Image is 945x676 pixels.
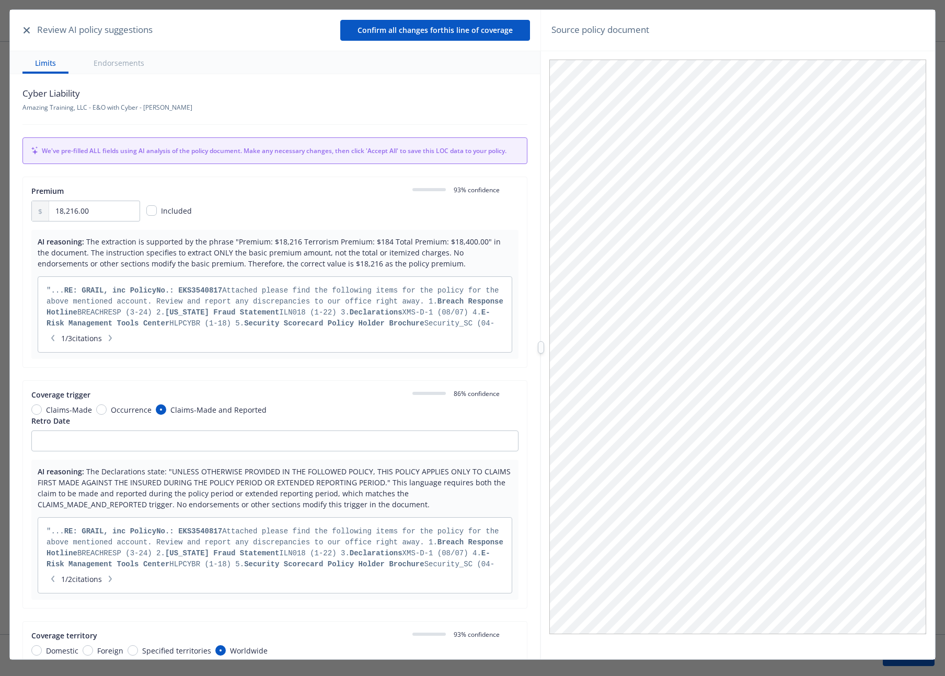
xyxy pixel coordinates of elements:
[97,645,123,656] span: Foreign
[450,185,454,194] span: 0
[31,390,90,400] span: Coverage trigger
[83,645,93,656] input: Foreign
[170,404,267,415] span: Claims-Made and Reported
[47,297,503,317] strong: Breach Response Hotline
[450,389,454,398] span: 0
[37,23,153,37] span: Review AI policy suggestions
[81,51,157,74] button: Endorsements
[38,467,84,476] span: AI reasoning:
[49,201,140,221] input: 0.00
[161,206,192,216] span: Included
[22,51,68,74] button: Limits
[111,404,152,415] span: Occurrence
[156,404,166,415] input: Claims-Made and Reported
[31,631,97,640] span: Coverage territory
[31,645,42,656] input: Domestic
[47,549,490,568] strong: E-Risk Management Tools Center
[244,560,424,568] strong: Security Scorecard Policy Holder Brochure
[46,404,92,415] span: Claims-Made
[38,237,84,247] span: AI reasoning:
[350,549,402,557] strong: Declarations
[350,308,402,317] strong: Declarations
[450,630,500,639] span: 93 % confidence
[450,185,500,194] span: 93 % confidence
[47,333,117,344] span: 1 / 3 citations
[22,87,192,100] span: Cyber Liability
[46,645,78,656] span: Domestic
[128,645,138,656] input: Specified territories
[31,416,70,426] span: Retro Date
[47,526,503,569] div: "... ..."
[64,286,126,295] strong: RE: GRAIL, inc
[47,574,117,585] span: 1 / 2 citations
[130,527,222,535] strong: PolicyNo.: EKS3540817
[38,467,511,509] span: The Declarations state: "UNLESS OTHERWISE PROVIDED IN THE FOLLOWED POLICY, THIS POLICY APPLIES ON...
[215,645,226,656] input: Worldwide
[64,527,126,535] strong: RE: GRAIL, inc
[47,308,490,328] strong: E-Risk Management Tools Center
[47,538,503,557] strong: Breach Response Hotline
[244,319,424,328] strong: Security Scorecard Policy Holder Brochure
[165,308,279,317] strong: [US_STATE] Fraud Statement
[340,20,530,41] button: Confirm all changes forthis line of coverage
[130,286,222,295] strong: PolicyNo.: EKS3540817
[165,549,279,557] strong: [US_STATE] Fraud Statement
[450,630,454,639] span: 0
[42,146,518,155] span: We've pre-filled ALL fields using AI analysis of the policy document. Make any necessary changes,...
[96,404,107,415] input: Occurrence
[31,186,64,196] span: Premium
[230,645,268,656] span: Worldwide
[142,645,211,656] span: Specified territories
[551,23,649,37] span: Source policy document
[22,103,192,112] span: Amazing Training, LLC - E&O with Cyber - [PERSON_NAME]
[47,285,503,329] div: "... ..."
[38,237,501,269] span: The extraction is supported by the phrase "Premium: $18,216 Terrorism Premium: $184 Total Premium...
[450,389,500,398] span: 86 % confidence
[31,404,42,415] input: Claims-Made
